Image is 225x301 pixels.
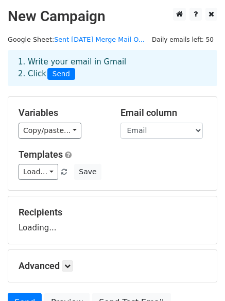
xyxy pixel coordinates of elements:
[74,164,101,180] button: Save
[19,207,206,218] h5: Recipients
[10,56,215,80] div: 1. Write your email in Gmail 2. Click
[19,149,63,160] a: Templates
[148,36,217,43] a: Daily emails left: 50
[148,34,217,45] span: Daily emails left: 50
[54,36,145,43] a: Sent [DATE] Merge Mail O...
[19,123,81,139] a: Copy/paste...
[120,107,207,119] h5: Email column
[8,36,145,43] small: Google Sheet:
[19,260,206,272] h5: Advanced
[19,107,105,119] h5: Variables
[47,68,75,80] span: Send
[8,8,217,25] h2: New Campaign
[19,164,58,180] a: Load...
[19,207,206,233] div: Loading...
